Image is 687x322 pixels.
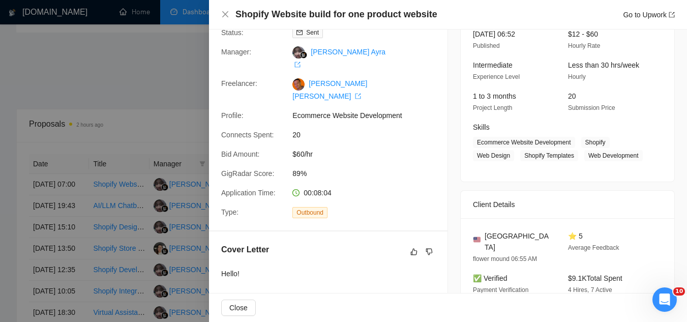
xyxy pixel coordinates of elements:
[221,111,244,120] span: Profile:
[568,42,600,49] span: Hourly Rate
[520,150,578,161] span: Shopify Templates
[300,51,307,58] img: gigradar-bm.png
[473,150,514,161] span: Web Design
[221,169,274,178] span: GigRadar Score:
[221,10,229,18] span: close
[292,168,445,179] span: 89%
[568,274,622,282] span: $9.1K Total Spent
[568,244,619,251] span: Average Feedback
[221,208,238,216] span: Type:
[229,302,248,313] span: Close
[221,300,256,316] button: Close
[292,207,327,218] span: Outbound
[221,150,260,158] span: Bid Amount:
[292,78,305,91] img: c1WWgwmaGevJdZ-l_Vf-CmXdbmQwVpuCq4Thkz8toRvCgf_hjs15DDqs-87B3E-w26
[426,248,433,256] span: dislike
[294,62,301,68] span: export
[423,246,435,258] button: dislike
[473,255,537,262] span: flower mound 06:55 AM
[221,131,274,139] span: Connects Spent:
[473,274,507,282] span: ✅ Verified
[355,93,361,99] span: export
[221,10,229,19] button: Close
[485,230,552,253] span: [GEOGRAPHIC_DATA]
[473,286,528,294] span: Payment Verification
[581,137,610,148] span: Shopify
[473,73,520,80] span: Experience Level
[584,150,643,161] span: Web Development
[221,79,257,87] span: Freelancer:
[292,48,385,68] a: [PERSON_NAME] Ayra export
[473,61,513,69] span: Intermediate
[568,104,615,111] span: Submission Price
[473,30,515,38] span: [DATE] 06:52
[292,79,367,100] a: [PERSON_NAME] [PERSON_NAME] export
[652,287,677,312] iframe: Intercom live chat
[568,73,586,80] span: Hourly
[292,189,300,196] span: clock-circle
[473,191,662,218] div: Client Details
[473,92,516,100] span: 1 to 3 months
[296,30,303,36] span: mail
[669,12,675,18] span: export
[292,110,445,121] span: Ecommerce Website Development
[473,236,481,243] img: 🇺🇸
[568,232,583,240] span: ⭐ 5
[623,11,675,19] a: Go to Upworkexport
[410,248,417,256] span: like
[221,48,251,56] span: Manager:
[306,29,319,36] span: Sent
[473,42,500,49] span: Published
[473,104,512,111] span: Project Length
[568,286,612,294] span: 4 Hires, 7 Active
[221,28,244,37] span: Status:
[568,92,576,100] span: 20
[568,61,639,69] span: Less than 30 hrs/week
[304,189,332,197] span: 00:08:04
[221,189,276,197] span: Application Time:
[221,244,269,256] h5: Cover Letter
[568,30,598,38] span: $12 - $60
[473,123,490,131] span: Skills
[292,149,445,160] span: $60/hr
[235,8,437,21] h4: Shopify Website build for one product website
[292,129,445,140] span: 20
[408,246,420,258] button: like
[673,287,685,296] span: 10
[473,137,575,148] span: Ecommerce Website Development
